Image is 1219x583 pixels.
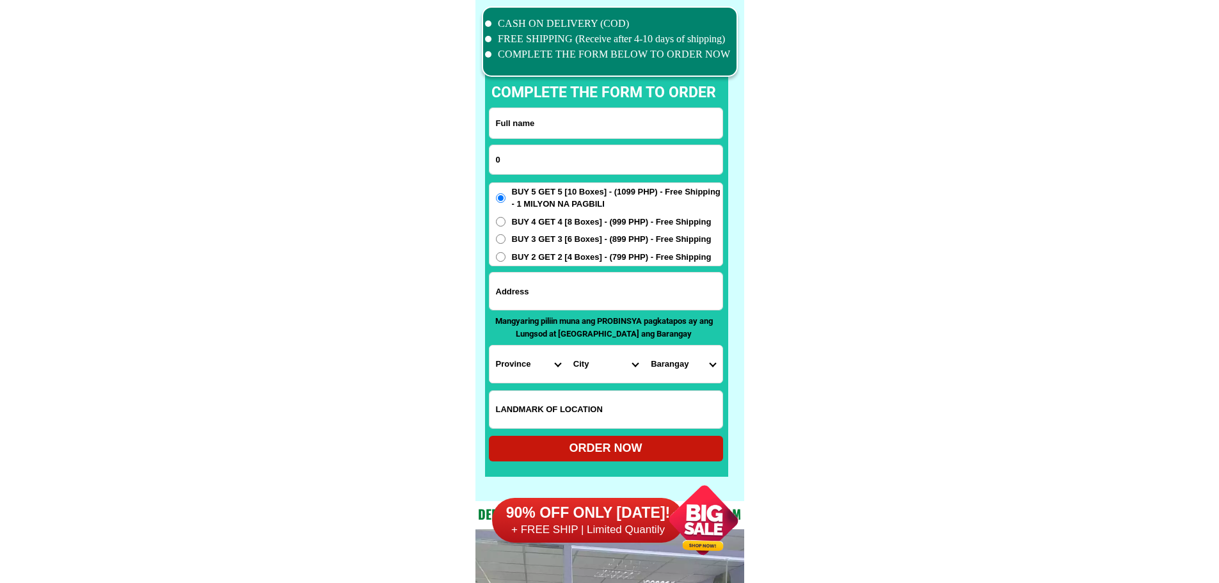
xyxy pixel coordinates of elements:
span: BUY 3 GET 3 [6 Boxes] - (899 PHP) - Free Shipping [512,233,712,246]
li: COMPLETE THE FORM BELOW TO ORDER NOW [485,47,731,62]
h6: + FREE SHIP | Limited Quantily [492,523,684,537]
span: BUY 5 GET 5 [10 Boxes] - (1099 PHP) - Free Shipping - 1 MILYON NA PAGBILI [512,186,722,211]
p: Mangyaring piliin muna ang PROBINSYA pagkatapos ay ang Lungsod at [GEOGRAPHIC_DATA] ang Barangay [489,315,719,340]
select: Select province [490,346,567,383]
input: BUY 4 GET 4 [8 Boxes] - (999 PHP) - Free Shipping [496,217,506,227]
input: BUY 3 GET 3 [6 Boxes] - (899 PHP) - Free Shipping [496,234,506,244]
select: Select commune [644,346,722,383]
li: FREE SHIPPING (Receive after 4-10 days of shipping) [485,31,731,47]
p: complete the form to order [479,82,729,104]
input: Input phone_number [490,145,722,174]
div: ORDER NOW [489,440,723,457]
li: CASH ON DELIVERY (COD) [485,16,731,31]
input: Input LANDMARKOFLOCATION [490,391,722,428]
input: Input full_name [490,108,722,138]
h6: 90% OFF ONLY [DATE]! [492,504,684,523]
input: BUY 2 GET 2 [4 Boxes] - (799 PHP) - Free Shipping [496,252,506,262]
input: Input address [490,273,722,310]
span: BUY 4 GET 4 [8 Boxes] - (999 PHP) - Free Shipping [512,216,712,228]
h2: Dedicated and professional consulting team [475,504,744,523]
input: BUY 5 GET 5 [10 Boxes] - (1099 PHP) - Free Shipping - 1 MILYON NA PAGBILI [496,193,506,203]
span: BUY 2 GET 2 [4 Boxes] - (799 PHP) - Free Shipping [512,251,712,264]
select: Select district [567,346,644,383]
